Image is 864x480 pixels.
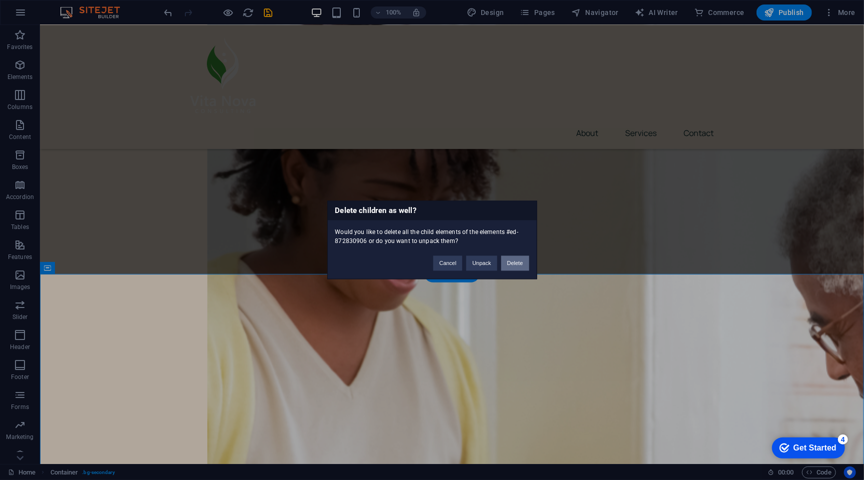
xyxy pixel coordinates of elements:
button: Unpack [466,256,497,271]
h3: Delete children as well? [328,201,537,220]
div: Get Started [29,11,72,20]
button: Delete [501,256,529,271]
div: Would you like to delete all the child elements of the elements #ed-872830906 or do you want to u... [328,220,537,246]
button: Cancel [433,256,462,271]
div: Get Started 4 items remaining, 20% complete [8,5,81,26]
div: 4 [74,2,84,12]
